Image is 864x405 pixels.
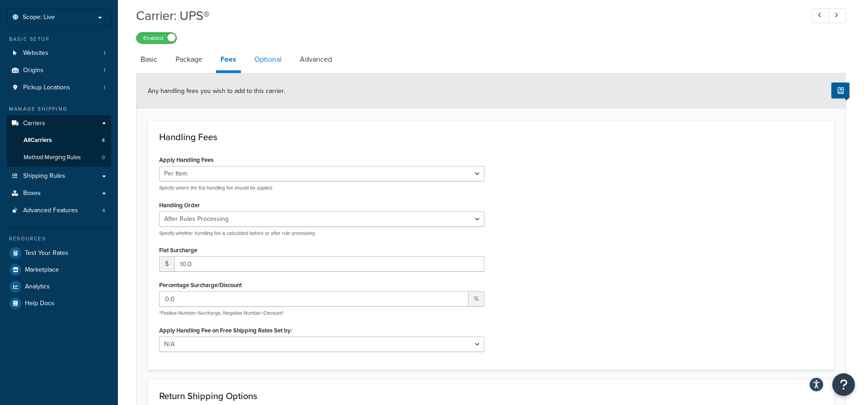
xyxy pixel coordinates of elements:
[136,49,162,70] a: Basic
[7,168,111,185] a: Shipping Rules
[7,202,111,219] li: Advanced Features
[159,327,292,334] label: Apply Handling Fee on Free Shipping Rates Set by:
[7,149,111,166] li: Method Merging Rules
[23,49,49,57] span: Websites
[295,49,337,70] a: Advanced
[25,300,54,307] span: Help Docs
[148,86,285,96] span: Any handling fees you wish to add to this carrier.
[7,115,111,132] a: Carriers
[103,49,105,57] span: 1
[469,291,484,307] span: %
[23,120,45,127] span: Carriers
[216,49,241,73] a: Fees
[832,373,855,396] button: Open Resource Center
[23,207,78,215] span: Advanced Features
[25,283,50,291] span: Analytics
[24,137,52,144] span: All Carriers
[7,115,111,167] li: Carriers
[24,154,81,161] span: Method Merging Rules
[23,172,65,180] span: Shipping Rules
[812,8,830,23] a: Previous Record
[25,266,59,274] span: Marketplace
[159,202,200,209] label: Handling Order
[102,207,105,215] span: 4
[250,49,286,70] a: Optional
[7,149,111,166] a: Method Merging Rules0
[829,8,846,23] a: Next Record
[159,156,214,163] label: Apply Handling Fees
[159,247,197,254] label: Flat Surcharge
[7,105,111,113] div: Manage Shipping
[159,310,484,317] p: *Positive Number=Surcharge, Negative Number=Discount*
[103,67,105,74] span: 1
[7,202,111,219] a: Advanced Features4
[25,249,68,257] span: Test Your Rates
[7,35,111,43] div: Basic Setup
[159,391,823,401] h3: Return Shipping Options
[7,62,111,79] li: Origins
[7,262,111,278] a: Marketplace
[102,137,105,144] span: 4
[159,256,174,272] span: $
[171,49,207,70] a: Package
[7,79,111,96] li: Pickup Locations
[23,67,44,74] span: Origins
[23,84,70,92] span: Pickup Locations
[7,79,111,96] a: Pickup Locations1
[7,62,111,79] a: Origins1
[7,45,111,62] a: Websites1
[159,185,484,191] p: Specify where the flat handling fee should be applied
[7,278,111,295] a: Analytics
[159,230,484,237] p: Specify whether handling fee is calculated before or after rule processing
[159,132,823,142] h3: Handling Fees
[831,83,849,98] button: Show Help Docs
[7,245,111,261] a: Test Your Rates
[23,190,41,197] span: Boxes
[159,282,242,288] label: Percentage Surcharge/Discount
[102,154,105,161] span: 0
[7,45,111,62] li: Websites
[7,235,111,243] div: Resources
[7,295,111,312] a: Help Docs
[137,33,176,44] label: Enabled
[103,84,105,92] span: 1
[7,132,111,149] a: AllCarriers4
[23,14,55,21] span: Scope: Live
[136,7,795,24] h1: Carrier: UPS®
[7,185,111,202] a: Boxes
